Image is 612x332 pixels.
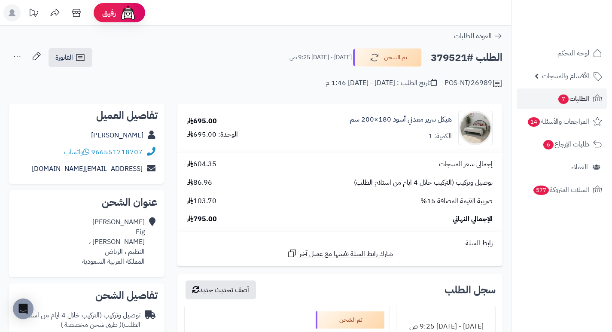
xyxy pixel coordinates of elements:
button: تم الشحن [353,49,422,67]
span: ( طرق شحن مخصصة ) [61,320,122,330]
div: رابط السلة [181,238,499,248]
span: الأقسام والمنتجات [542,70,589,82]
h3: سجل الطلب [445,285,496,295]
span: لوحة التحكم [557,47,589,59]
div: توصيل وتركيب (التركيب خلال 4 ايام من استلام الطلب) [15,311,140,330]
span: 103.70 [187,196,216,206]
h2: الطلب #379521 [431,49,502,67]
span: المراجعات والأسئلة [527,116,589,128]
a: السلات المتروكة577 [517,180,607,200]
span: الطلبات [557,93,589,105]
div: 695.00 [187,116,217,126]
span: العملاء [571,161,588,173]
a: العودة للطلبات [454,31,502,41]
span: ضريبة القيمة المضافة 15% [420,196,493,206]
span: الإجمالي النهائي [453,214,493,224]
a: [PERSON_NAME] [91,130,143,140]
div: Open Intercom Messenger [13,298,33,319]
span: 6 [543,140,554,150]
a: تحديثات المنصة [23,4,44,24]
a: لوحة التحكم [517,43,607,64]
a: طلبات الإرجاع6 [517,134,607,155]
span: 86.96 [187,178,212,188]
div: POS-NT/26989 [445,78,502,88]
span: 14 [527,117,541,127]
span: طلبات الإرجاع [542,138,589,150]
a: هيكل سرير معدني أسود 180×200 سم [350,115,452,125]
div: تاريخ الطلب : [DATE] - [DATE] 1:46 م [326,78,437,88]
span: 7 [558,94,569,104]
span: 795.00 [187,214,217,224]
div: الكمية: 1 [428,131,452,141]
a: العملاء [517,157,607,177]
h2: عنوان الشحن [15,197,158,207]
a: الطلبات7 [517,88,607,109]
button: أضف تحديث جديد [186,280,256,299]
span: السلات المتروكة [533,184,589,196]
a: [EMAIL_ADDRESS][DOMAIN_NAME] [32,164,143,174]
a: الفاتورة [49,48,92,67]
a: شارك رابط السلة نفسها مع عميل آخر [287,248,393,259]
span: شارك رابط السلة نفسها مع عميل آخر [299,249,393,259]
span: إجمالي سعر المنتجات [439,159,493,169]
img: 1757751175-110101050035-90x90.jpg [459,111,492,145]
h2: تفاصيل الشحن [15,290,158,301]
a: 966551718707 [91,147,143,157]
span: العودة للطلبات [454,31,492,41]
span: رفيق [102,8,116,18]
img: logo-2.png [554,14,604,32]
span: الفاتورة [55,52,73,63]
span: توصيل وتركيب (التركيب خلال 4 ايام من استلام الطلب) [354,178,493,188]
div: تم الشحن [316,311,384,329]
div: [PERSON_NAME] Fig [PERSON_NAME] ، النظيم ، الرياض المملكة العربية السعودية [82,217,145,266]
div: الوحدة: 695.00 [187,130,238,140]
small: [DATE] - [DATE] 9:25 ص [289,53,352,62]
a: واتساب [64,147,89,157]
a: المراجعات والأسئلة14 [517,111,607,132]
h2: تفاصيل العميل [15,110,158,121]
img: ai-face.png [119,4,137,21]
span: 604.35 [187,159,216,169]
span: 577 [533,185,549,195]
